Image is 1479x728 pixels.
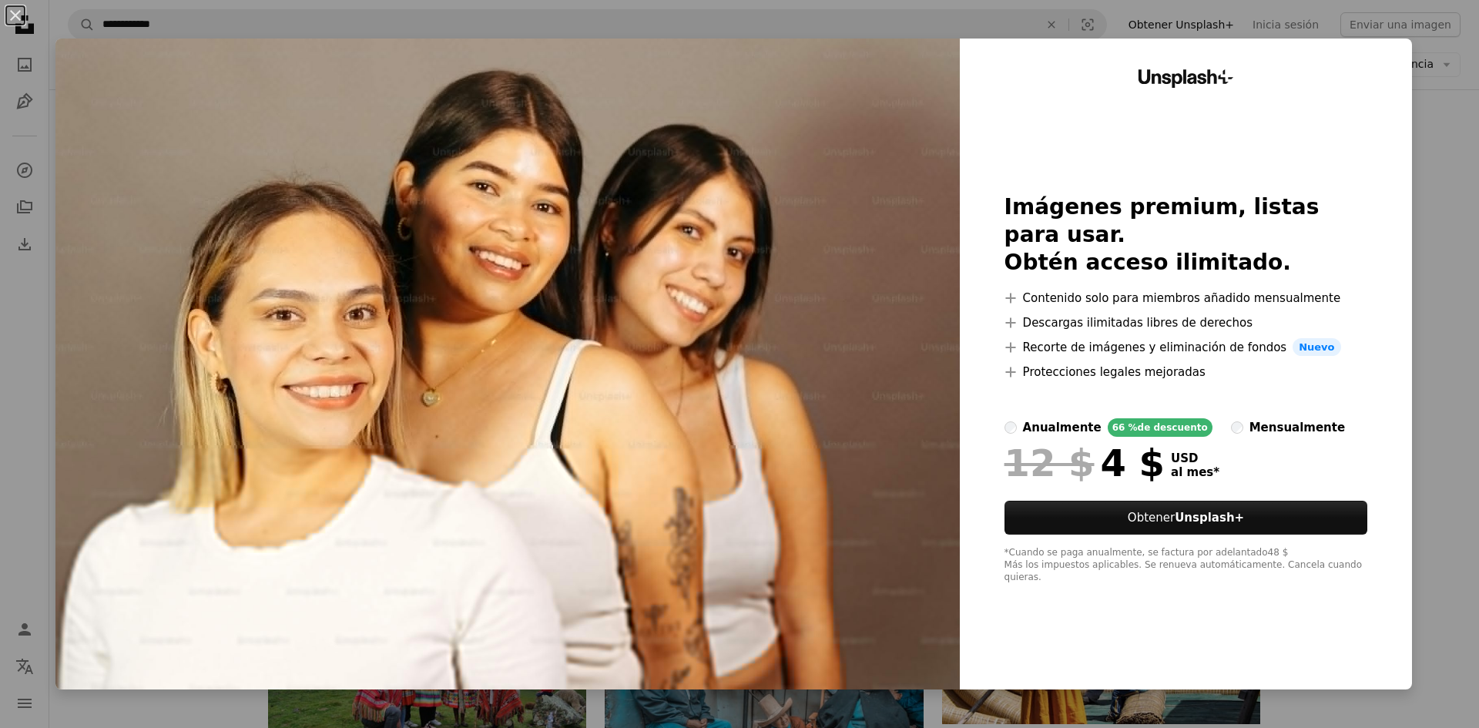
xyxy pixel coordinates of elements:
[1004,421,1017,434] input: anualmente66 %de descuento
[1175,511,1244,525] strong: Unsplash+
[1004,314,1368,332] li: Descargas ilimitadas libres de derechos
[1004,289,1368,307] li: Contenido solo para miembros añadido mensualmente
[1023,418,1102,437] div: anualmente
[1004,338,1368,357] li: Recorte de imágenes y eliminación de fondos
[1004,443,1165,483] div: 4 $
[1004,363,1368,381] li: Protecciones legales mejoradas
[1004,501,1368,535] button: ObtenerUnsplash+
[1231,421,1243,434] input: mensualmente
[1293,338,1340,357] span: Nuevo
[1004,193,1368,277] h2: Imágenes premium, listas para usar. Obtén acceso ilimitado.
[1004,443,1095,483] span: 12 $
[1004,547,1368,584] div: *Cuando se paga anualmente, se factura por adelantado 48 $ Más los impuestos aplicables. Se renue...
[1171,465,1219,479] span: al mes *
[1249,418,1345,437] div: mensualmente
[1108,418,1212,437] div: 66 % de descuento
[1171,451,1219,465] span: USD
